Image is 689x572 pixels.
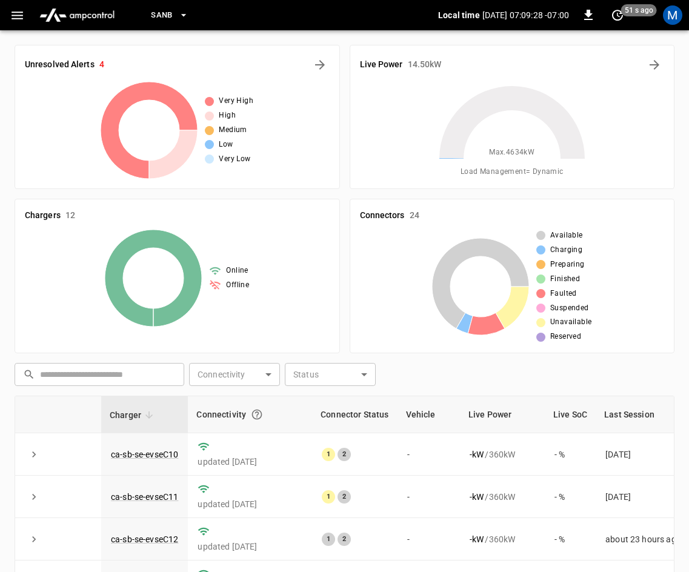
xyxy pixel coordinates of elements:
span: Faulted [550,288,577,300]
button: set refresh interval [608,5,627,25]
td: - [398,433,460,476]
div: / 360 kW [470,491,535,503]
a: ca-sb-se-evseC11 [111,492,178,502]
div: Connectivity [196,404,304,425]
span: Very High [219,95,253,107]
th: Connector Status [312,396,397,433]
div: 2 [338,448,351,461]
button: expand row [25,445,43,464]
span: Charger [110,408,157,422]
span: 51 s ago [621,4,657,16]
h6: Chargers [25,209,61,222]
p: updated [DATE] [198,498,302,510]
p: - kW [470,491,484,503]
td: - % [545,518,596,560]
a: ca-sb-se-evseC12 [111,534,178,544]
span: Offline [226,279,249,291]
div: / 360 kW [470,533,535,545]
span: High [219,110,236,122]
h6: 24 [410,209,419,222]
div: 1 [322,448,335,461]
div: / 360 kW [470,448,535,461]
div: 2 [338,490,351,504]
p: updated [DATE] [198,456,302,468]
th: Live Power [460,396,545,433]
th: Vehicle [398,396,460,433]
p: - kW [470,448,484,461]
span: Max. 4634 kW [489,147,534,159]
button: Connection between the charger and our software. [246,404,268,425]
span: Medium [219,124,247,136]
img: ampcontrol.io logo [35,4,119,27]
div: profile-icon [663,5,682,25]
button: All Alerts [310,55,330,75]
p: [DATE] 07:09:28 -07:00 [482,9,569,21]
h6: Unresolved Alerts [25,58,95,71]
td: - % [545,476,596,518]
button: Energy Overview [645,55,664,75]
button: expand row [25,530,43,548]
button: expand row [25,488,43,506]
span: Charging [550,244,582,256]
span: Load Management = Dynamic [461,166,564,178]
span: Preparing [550,259,585,271]
span: Low [219,139,233,151]
span: Online [226,265,248,277]
span: Suspended [550,302,589,314]
div: 1 [322,490,335,504]
td: - % [545,433,596,476]
div: 2 [338,533,351,546]
td: - [398,518,460,560]
span: Finished [550,273,580,285]
td: - [398,476,460,518]
h6: 14.50 kW [408,58,442,71]
h6: 4 [99,58,104,71]
h6: 12 [65,209,75,222]
span: Unavailable [550,316,591,328]
button: SanB [146,4,193,27]
p: updated [DATE] [198,540,302,553]
div: 1 [322,533,335,546]
a: ca-sb-se-evseC10 [111,450,178,459]
h6: Connectors [360,209,405,222]
p: - kW [470,533,484,545]
span: Very Low [219,153,250,165]
p: Local time [438,9,480,21]
th: Live SoC [545,396,596,433]
h6: Live Power [360,58,403,71]
span: SanB [151,8,173,22]
span: Available [550,230,583,242]
span: Reserved [550,331,581,343]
